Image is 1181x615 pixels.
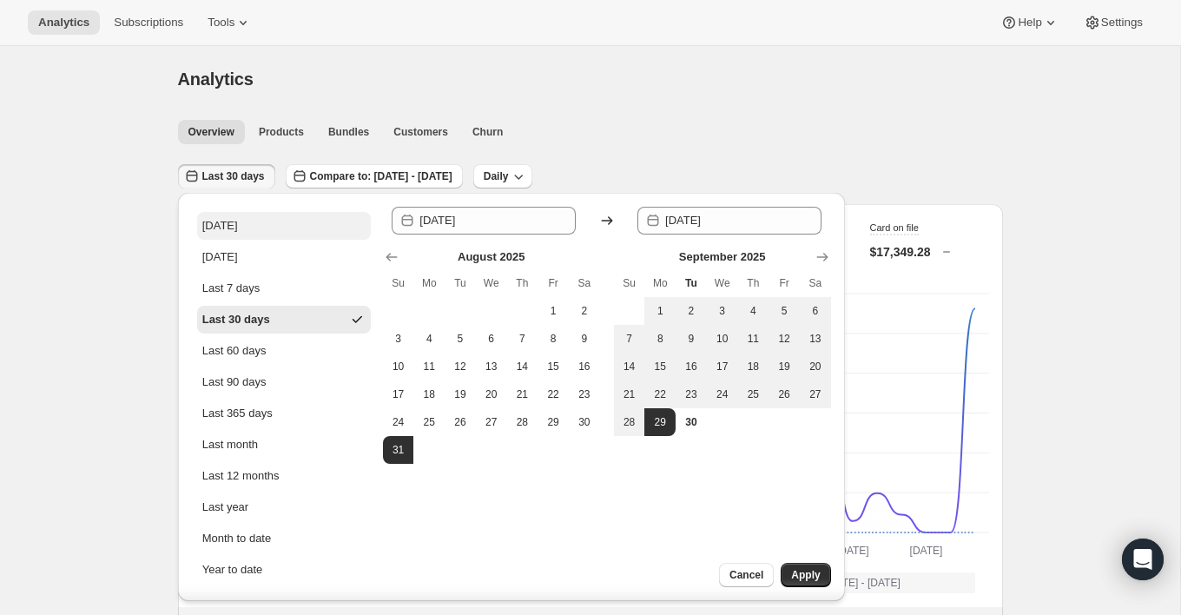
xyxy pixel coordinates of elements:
span: 16 [683,360,700,374]
button: Last 7 days [197,274,371,302]
span: 14 [621,360,638,374]
th: Tuesday [445,269,476,297]
button: Show next month, October 2025 [810,245,835,269]
span: 9 [683,332,700,346]
button: Tuesday September 9 2025 [676,325,707,353]
span: 29 [544,415,562,429]
th: Tuesday [676,269,707,297]
button: Subscriptions [103,10,194,35]
span: 19 [775,360,793,374]
span: Tu [683,276,700,290]
button: Settings [1073,10,1153,35]
th: Sunday [614,269,645,297]
button: Sunday August 24 2025 [383,408,414,436]
span: 8 [544,332,562,346]
button: Last year [197,493,371,521]
span: Analytics [38,16,89,30]
span: 7 [514,332,531,346]
span: 31 [390,443,407,457]
button: Sunday September 28 2025 [614,408,645,436]
span: 10 [714,332,731,346]
span: 25 [745,387,762,401]
span: 12 [775,332,793,346]
text: [DATE] [835,545,868,557]
span: Help [1018,16,1041,30]
button: Saturday September 20 2025 [800,353,831,380]
th: Friday [538,269,569,297]
span: 30 [576,415,593,429]
span: 29 [651,415,669,429]
span: 1 [544,304,562,318]
span: Products [259,125,304,139]
button: Friday August 22 2025 [538,380,569,408]
button: Thursday September 4 2025 [738,297,769,325]
button: Saturday August 16 2025 [569,353,600,380]
span: 2 [576,304,593,318]
span: Apply [791,568,820,582]
button: End of range Monday September 29 2025 [644,408,676,436]
button: Friday August 8 2025 [538,325,569,353]
span: 15 [651,360,669,374]
span: Churn [472,125,503,139]
span: 11 [745,332,762,346]
button: Friday September 26 2025 [769,380,800,408]
button: Wednesday August 6 2025 [476,325,507,353]
button: Wednesday September 3 2025 [707,297,738,325]
button: [DATE] [197,212,371,240]
span: 24 [390,415,407,429]
span: Analytics [178,69,254,89]
span: 27 [807,387,824,401]
span: 4 [420,332,438,346]
th: Wednesday [707,269,738,297]
button: Thursday September 18 2025 [738,353,769,380]
span: 22 [544,387,562,401]
div: Last 90 days [202,374,267,391]
span: Daily [484,169,509,183]
button: Thursday August 14 2025 [507,353,538,380]
span: 13 [483,360,500,374]
span: Fr [544,276,562,290]
span: 28 [514,415,531,429]
span: 17 [714,360,731,374]
th: Sunday [383,269,414,297]
th: Wednesday [476,269,507,297]
button: Monday September 22 2025 [644,380,676,408]
button: Saturday September 27 2025 [800,380,831,408]
button: Daily [473,164,533,188]
button: Apply [781,563,830,587]
p: $17,349.28 [870,243,931,261]
span: 1 [651,304,669,318]
button: Tools [197,10,262,35]
span: Th [514,276,531,290]
button: Thursday September 11 2025 [738,325,769,353]
button: [DATE] [197,243,371,271]
button: Last 365 days [197,400,371,427]
button: Tuesday August 5 2025 [445,325,476,353]
button: Saturday August 30 2025 [569,408,600,436]
span: 2 [683,304,700,318]
span: Th [745,276,762,290]
span: 27 [483,415,500,429]
button: Wednesday August 27 2025 [476,408,507,436]
div: [DATE] [202,217,238,235]
button: Year to date [197,556,371,584]
span: 20 [483,387,500,401]
span: 23 [683,387,700,401]
span: Card on file [870,222,919,233]
button: Last 90 days [197,368,371,396]
button: Month to date [197,525,371,552]
span: Sa [576,276,593,290]
span: 6 [483,332,500,346]
span: 10 [390,360,407,374]
div: Last 30 days [202,311,270,328]
span: 24 [714,387,731,401]
span: 3 [714,304,731,318]
span: 25 [420,415,438,429]
button: Friday September 12 2025 [769,325,800,353]
th: Saturday [569,269,600,297]
span: Settings [1101,16,1143,30]
span: Su [621,276,638,290]
button: Saturday August 23 2025 [569,380,600,408]
span: Su [390,276,407,290]
div: Last 60 days [202,342,267,360]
